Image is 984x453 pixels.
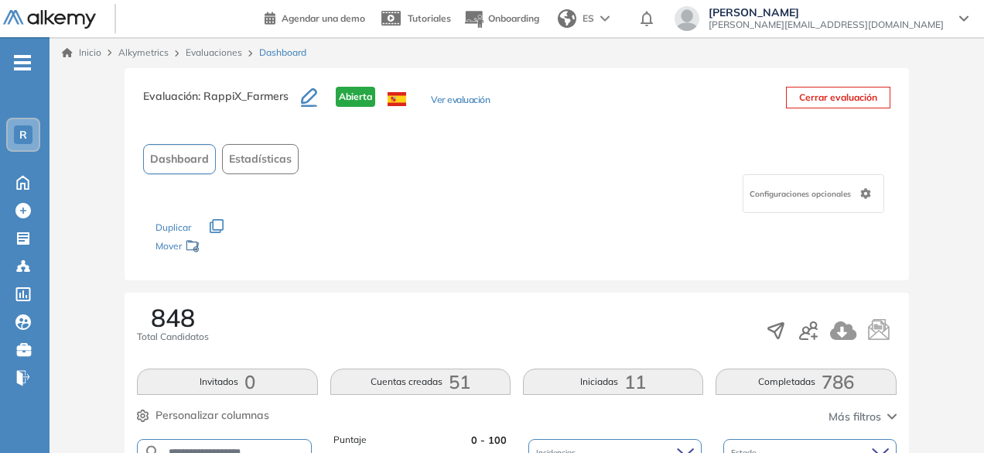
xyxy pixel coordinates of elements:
img: arrow [600,15,610,22]
img: ESP [388,92,406,106]
span: 848 [151,305,195,330]
button: Más filtros [829,409,897,425]
button: Dashboard [143,144,216,174]
button: Invitados0 [137,369,317,395]
i: - [14,61,31,64]
span: Estadísticas [229,151,292,167]
span: Tutoriales [408,12,451,24]
span: Más filtros [829,409,881,425]
span: Onboarding [488,12,539,24]
img: Logo [3,10,96,29]
span: Dashboard [150,151,209,167]
span: Alkymetrics [118,46,169,58]
span: Abierta [336,87,375,107]
span: Dashboard [259,46,306,60]
a: Agendar una demo [265,8,365,26]
div: Configuraciones opcionales [743,174,884,213]
span: ES [583,12,594,26]
span: [PERSON_NAME] [709,6,944,19]
button: Completadas786 [716,369,896,395]
button: Cerrar evaluación [786,87,890,108]
span: 0 - 100 [471,433,507,448]
button: Cuentas creadas51 [330,369,511,395]
a: Inicio [62,46,101,60]
div: Mover [155,233,310,262]
button: Ver evaluación [431,93,490,109]
span: Total Candidatos [137,330,209,344]
button: Personalizar columnas [137,407,269,424]
span: Configuraciones opcionales [750,188,854,200]
span: Personalizar columnas [155,407,269,424]
span: Duplicar [155,221,191,233]
button: Iniciadas11 [523,369,703,395]
a: Evaluaciones [186,46,242,58]
h3: Evaluación [143,87,301,119]
span: Agendar una demo [282,12,365,24]
button: Onboarding [463,2,539,36]
span: : RappiX_Farmers [198,89,289,103]
span: R [19,129,27,141]
button: Estadísticas [222,144,299,174]
span: Puntaje [333,433,367,448]
span: [PERSON_NAME][EMAIL_ADDRESS][DOMAIN_NAME] [709,19,944,31]
img: world [558,9,576,28]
